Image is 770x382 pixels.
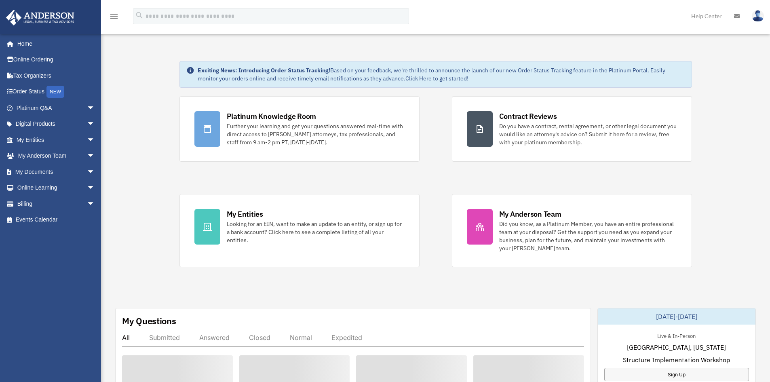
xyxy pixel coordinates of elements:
[149,333,180,342] div: Submitted
[623,355,730,365] span: Structure Implementation Workshop
[651,331,702,340] div: Live & In-Person
[6,196,107,212] a: Billingarrow_drop_down
[87,116,103,133] span: arrow_drop_down
[331,333,362,342] div: Expedited
[752,10,764,22] img: User Pic
[87,132,103,148] span: arrow_drop_down
[122,333,130,342] div: All
[452,194,692,267] a: My Anderson Team Did you know, as a Platinum Member, you have an entire professional team at your...
[6,164,107,180] a: My Documentsarrow_drop_down
[87,148,103,165] span: arrow_drop_down
[499,111,557,121] div: Contract Reviews
[627,342,726,352] span: [GEOGRAPHIC_DATA], [US_STATE]
[198,66,685,82] div: Based on your feedback, we're thrilled to announce the launch of our new Order Status Tracking fe...
[46,86,64,98] div: NEW
[499,122,677,146] div: Do you have a contract, rental agreement, or other legal document you would like an attorney's ad...
[290,333,312,342] div: Normal
[6,212,107,228] a: Events Calendar
[227,122,405,146] div: Further your learning and get your questions answered real-time with direct access to [PERSON_NAM...
[499,220,677,252] div: Did you know, as a Platinum Member, you have an entire professional team at your disposal? Get th...
[249,333,270,342] div: Closed
[6,132,107,148] a: My Entitiesarrow_drop_down
[227,209,263,219] div: My Entities
[6,84,107,100] a: Order StatusNEW
[179,96,420,162] a: Platinum Knowledge Room Further your learning and get your questions answered real-time with dire...
[199,333,230,342] div: Answered
[87,100,103,116] span: arrow_drop_down
[109,11,119,21] i: menu
[6,100,107,116] a: Platinum Q&Aarrow_drop_down
[598,308,755,325] div: [DATE]-[DATE]
[87,164,103,180] span: arrow_drop_down
[122,315,176,327] div: My Questions
[135,11,144,20] i: search
[6,36,103,52] a: Home
[6,116,107,132] a: Digital Productsarrow_drop_down
[604,368,749,381] a: Sign Up
[6,68,107,84] a: Tax Organizers
[6,52,107,68] a: Online Ordering
[198,67,330,74] strong: Exciting News: Introducing Order Status Tracking!
[499,209,561,219] div: My Anderson Team
[87,180,103,196] span: arrow_drop_down
[227,111,316,121] div: Platinum Knowledge Room
[87,196,103,212] span: arrow_drop_down
[179,194,420,267] a: My Entities Looking for an EIN, want to make an update to an entity, or sign up for a bank accoun...
[109,14,119,21] a: menu
[227,220,405,244] div: Looking for an EIN, want to make an update to an entity, or sign up for a bank account? Click her...
[4,10,77,25] img: Anderson Advisors Platinum Portal
[6,148,107,164] a: My Anderson Teamarrow_drop_down
[452,96,692,162] a: Contract Reviews Do you have a contract, rental agreement, or other legal document you would like...
[6,180,107,196] a: Online Learningarrow_drop_down
[405,75,468,82] a: Click Here to get started!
